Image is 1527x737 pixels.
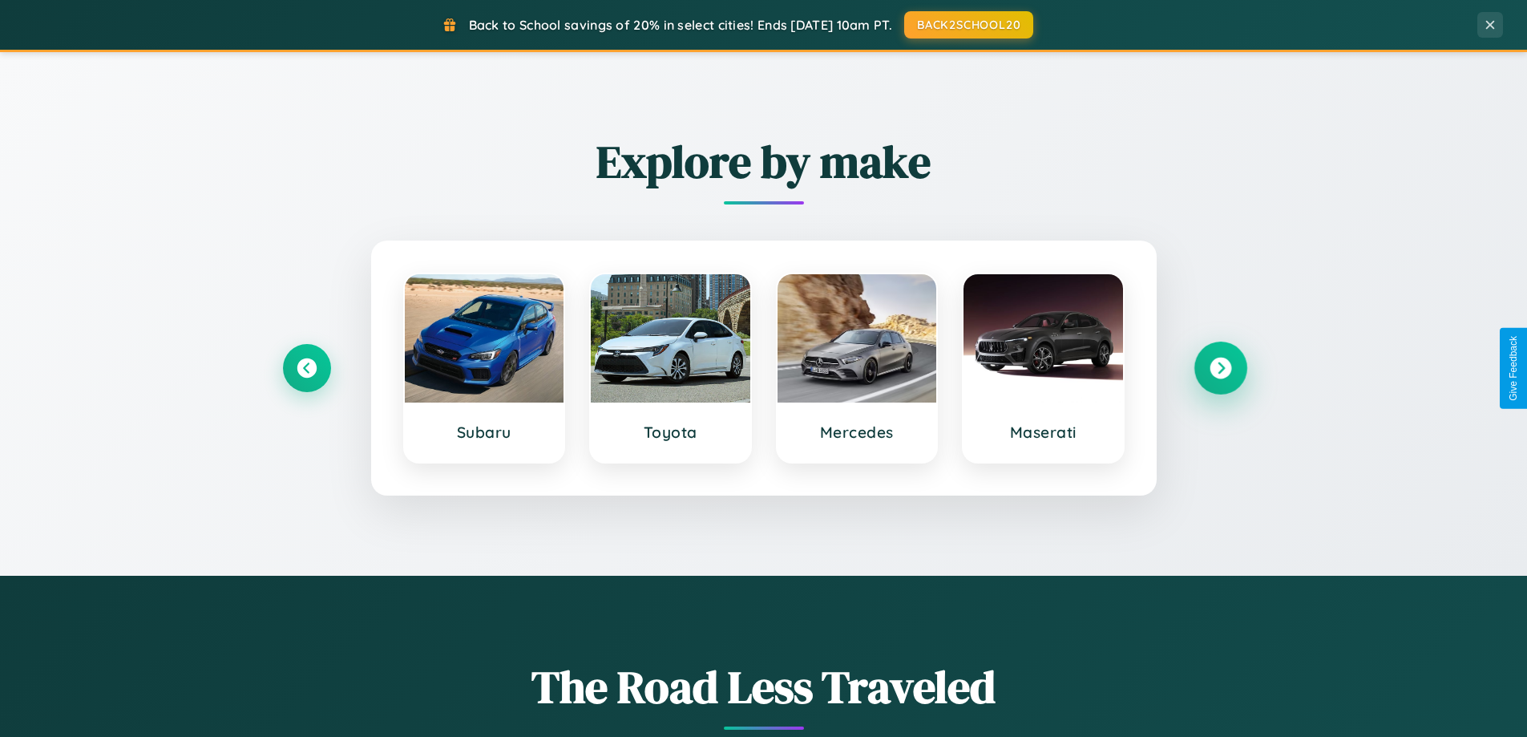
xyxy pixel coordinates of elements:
[794,423,921,442] h3: Mercedes
[980,423,1107,442] h3: Maserati
[469,17,892,33] span: Back to School savings of 20% in select cities! Ends [DATE] 10am PT.
[904,11,1033,38] button: BACK2SCHOOL20
[421,423,548,442] h3: Subaru
[1508,336,1519,401] div: Give Feedback
[283,656,1245,718] h1: The Road Less Traveled
[283,131,1245,192] h2: Explore by make
[607,423,734,442] h3: Toyota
